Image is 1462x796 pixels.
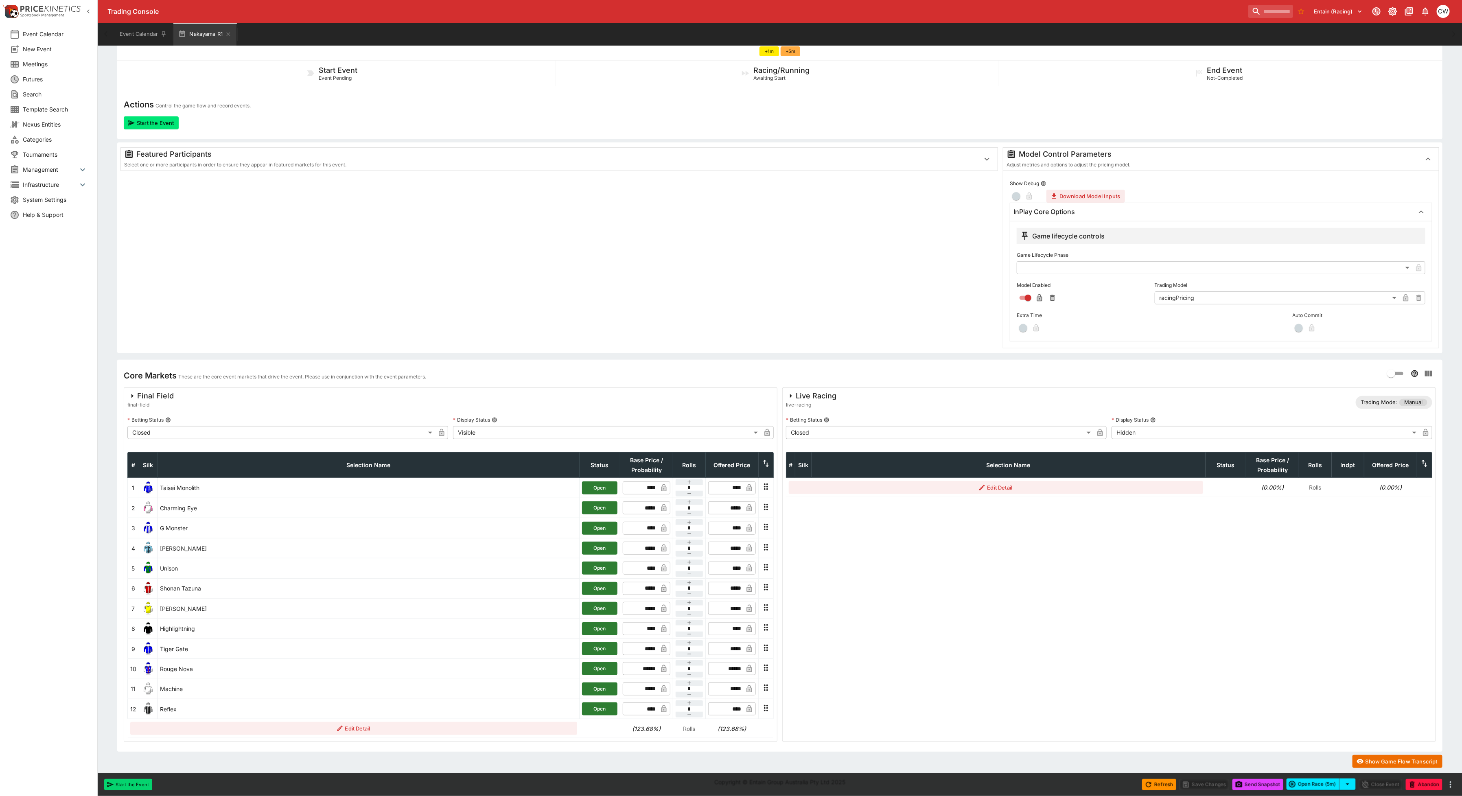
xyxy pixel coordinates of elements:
p: Betting Status [127,416,164,423]
td: 9 [128,639,139,658]
td: 4 [128,538,139,558]
th: Offered Price [706,452,759,478]
button: Start the Event [104,779,152,790]
span: Help & Support [23,210,88,219]
img: runner 6 [142,582,155,595]
span: Event Calendar [23,30,88,38]
button: Open [582,702,617,715]
div: Trading Console [107,7,1245,16]
button: Open [582,682,617,695]
td: Reflex [158,699,580,719]
p: These are the core event markets that drive the event. Please use in conjunction with the event p... [178,373,426,381]
button: Show Debug [1041,181,1046,186]
div: Closed [786,426,1094,439]
td: 11 [128,679,139,699]
img: runner 12 [142,702,155,715]
h5: End Event [1207,66,1243,75]
th: Selection Name [812,452,1206,478]
div: racingPricing [1155,291,1399,304]
th: # [128,452,139,478]
p: Display Status [1112,416,1149,423]
button: Refresh [1142,779,1176,790]
td: 7 [128,599,139,619]
button: Event Calendar [115,23,172,46]
label: Extra Time [1017,309,1150,321]
span: Select one or more participants in order to ensure they appear in featured markets for this event. [124,162,346,168]
td: 8 [128,619,139,639]
button: Betting Status [824,417,829,423]
label: Game Lifecycle Phase [1017,249,1425,261]
span: Tournaments [23,150,88,159]
button: Open [582,642,617,655]
img: runner 1 [142,481,155,494]
label: Auto Commit [1292,309,1425,321]
div: split button [1287,779,1356,790]
td: Shonan Tazuna [158,578,580,598]
td: G Monster [158,518,580,538]
button: Betting Status [165,417,171,423]
th: Independent [1332,452,1364,478]
td: Tiger Gate [158,639,580,658]
img: runner 8 [142,622,155,635]
span: Search [23,90,88,98]
img: Sportsbook Management [20,13,64,17]
td: Taisei Monolith [158,478,580,498]
button: Notifications [1418,4,1433,19]
span: New Event [23,45,88,53]
span: Template Search [23,105,88,114]
button: Display Status [1150,417,1156,423]
button: +1m [759,46,779,56]
button: Abandon [1406,779,1442,790]
img: runner 10 [142,662,155,675]
span: Mark an event as closed and abandoned. [1406,780,1442,788]
div: Hidden [1112,426,1419,439]
button: Edit Detail [789,481,1203,494]
button: Select Tenant [1309,5,1368,18]
td: Rouge Nova [158,659,580,679]
button: Toggle light/dark mode [1385,4,1400,19]
span: Not-Completed [1207,75,1243,81]
th: Base Price / Probability [1246,452,1299,478]
td: Charming Eye [158,498,580,518]
img: runner 9 [142,642,155,655]
p: Rolls [1302,483,1329,492]
button: Open [582,602,617,615]
h6: InPlay Core Options [1013,208,1075,216]
p: Display Status [453,416,490,423]
div: Game lifecycle controls [1020,231,1105,241]
button: Send Snapshot [1232,779,1283,790]
div: Model Control Parameters [1007,149,1414,159]
td: 6 [128,578,139,598]
button: Start the Event [124,116,179,129]
label: Model Enabled [1017,279,1150,291]
h5: Racing/Running [753,66,810,75]
button: Christopher Winter [1434,2,1452,20]
button: Edit Detail [130,722,577,735]
div: Featured Participants [124,149,973,159]
div: Live Racing [786,391,836,401]
th: Status [1206,452,1246,478]
span: Awaiting Start [753,75,786,81]
h5: Start Event [319,66,357,75]
button: Open [582,622,617,635]
button: Open [582,582,617,595]
img: runner 3 [142,522,155,535]
td: 5 [128,558,139,578]
td: 3 [128,518,139,538]
button: more [1446,780,1455,789]
th: Rolls [673,452,706,478]
button: Download Model Inputs [1046,190,1125,203]
span: Futures [23,75,88,83]
div: Final Field [127,391,174,401]
div: Closed [127,426,435,439]
span: Infrastructure [23,180,78,189]
span: live-racing [786,401,836,409]
button: Open [582,662,617,675]
img: runner 11 [142,682,155,695]
td: Unison [158,558,580,578]
span: Manual [1399,398,1427,407]
div: Christopher Winter [1437,5,1450,18]
td: 12 [128,699,139,719]
img: runner 4 [142,542,155,555]
td: Machine [158,679,580,699]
